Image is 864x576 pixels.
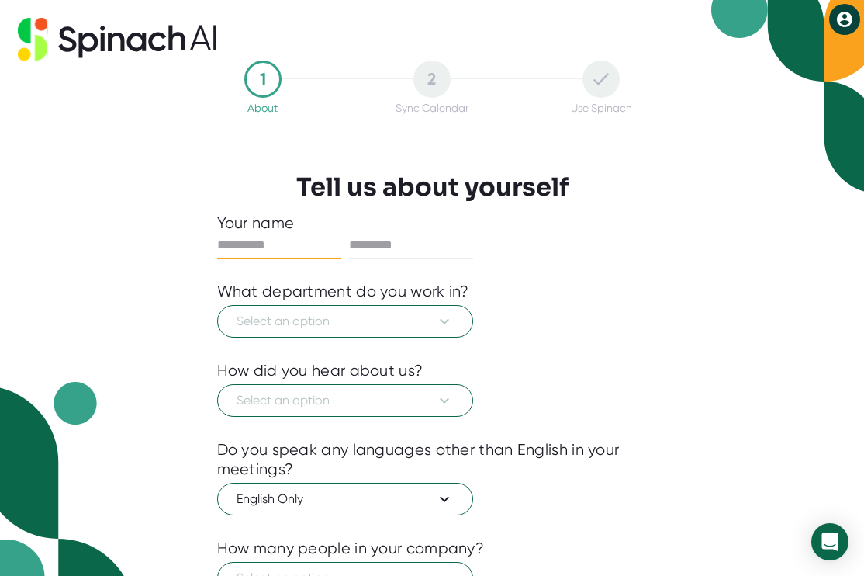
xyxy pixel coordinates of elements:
div: Sync Calendar [396,102,468,114]
span: Select an option [237,312,454,331]
div: Open Intercom Messenger [811,523,848,560]
span: Select an option [237,391,454,410]
div: 1 [244,61,282,98]
div: How did you hear about us? [217,361,423,380]
div: Use Spinach [571,102,632,114]
div: About [247,102,278,114]
button: Select an option [217,384,473,417]
div: 2 [413,61,451,98]
button: English Only [217,483,473,515]
h3: Tell us about yourself [296,172,569,202]
button: Select an option [217,305,473,338]
div: Your name [217,213,648,233]
div: Do you speak any languages other than English in your meetings? [217,440,648,479]
div: What department do you work in? [217,282,469,301]
div: How many people in your company? [217,539,485,558]
span: English Only [237,490,454,508]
